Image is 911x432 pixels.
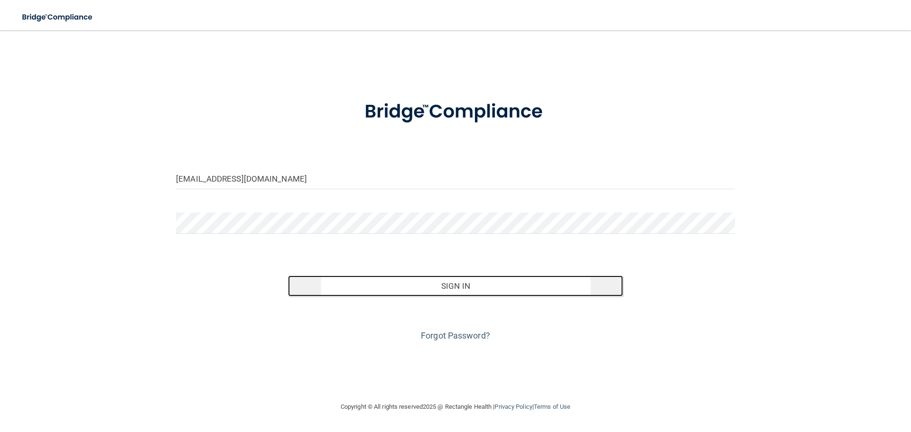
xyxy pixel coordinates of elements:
[288,276,623,296] button: Sign In
[176,168,735,189] input: Email
[534,403,570,410] a: Terms of Use
[345,87,566,137] img: bridge_compliance_login_screen.278c3ca4.svg
[14,8,102,27] img: bridge_compliance_login_screen.278c3ca4.svg
[421,331,490,340] a: Forgot Password?
[282,392,629,422] div: Copyright © All rights reserved 2025 @ Rectangle Health | |
[494,403,532,410] a: Privacy Policy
